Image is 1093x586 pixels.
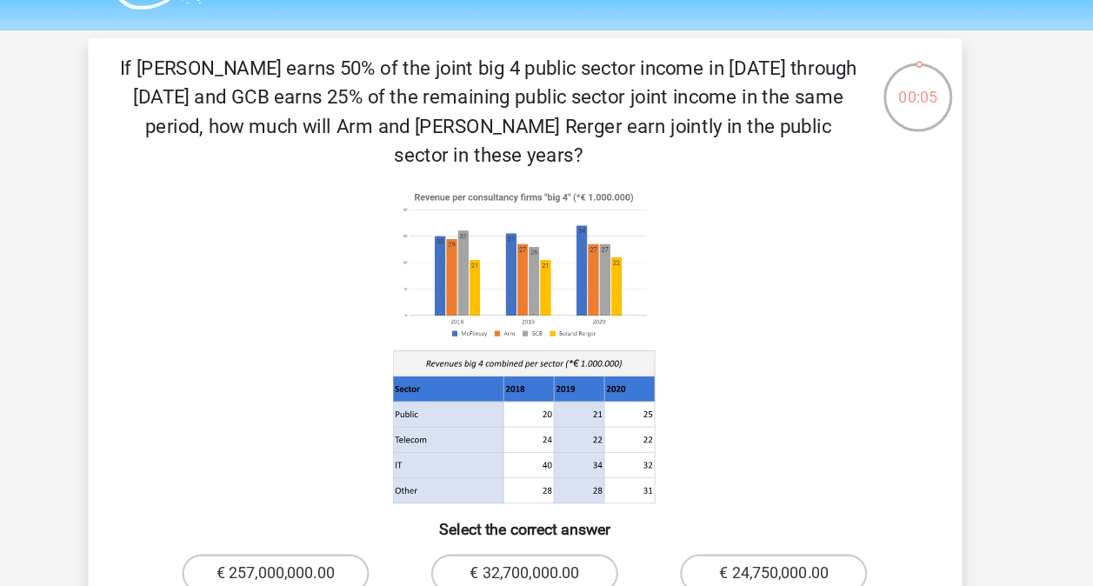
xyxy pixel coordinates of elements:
[761,20,810,37] a: Register
[239,542,407,576] label: € 257,000,000.00
[867,99,932,143] div: 00:05
[183,92,846,196] p: If [PERSON_NAME] earns 50% of the joint big 4 public sector income in [DATE] through [DATE] and G...
[161,12,284,53] img: Assessly
[183,497,911,528] h6: Select the correct answer
[463,542,630,576] label: € 32,700,000.00
[686,542,854,576] label: € 24,750,000.00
